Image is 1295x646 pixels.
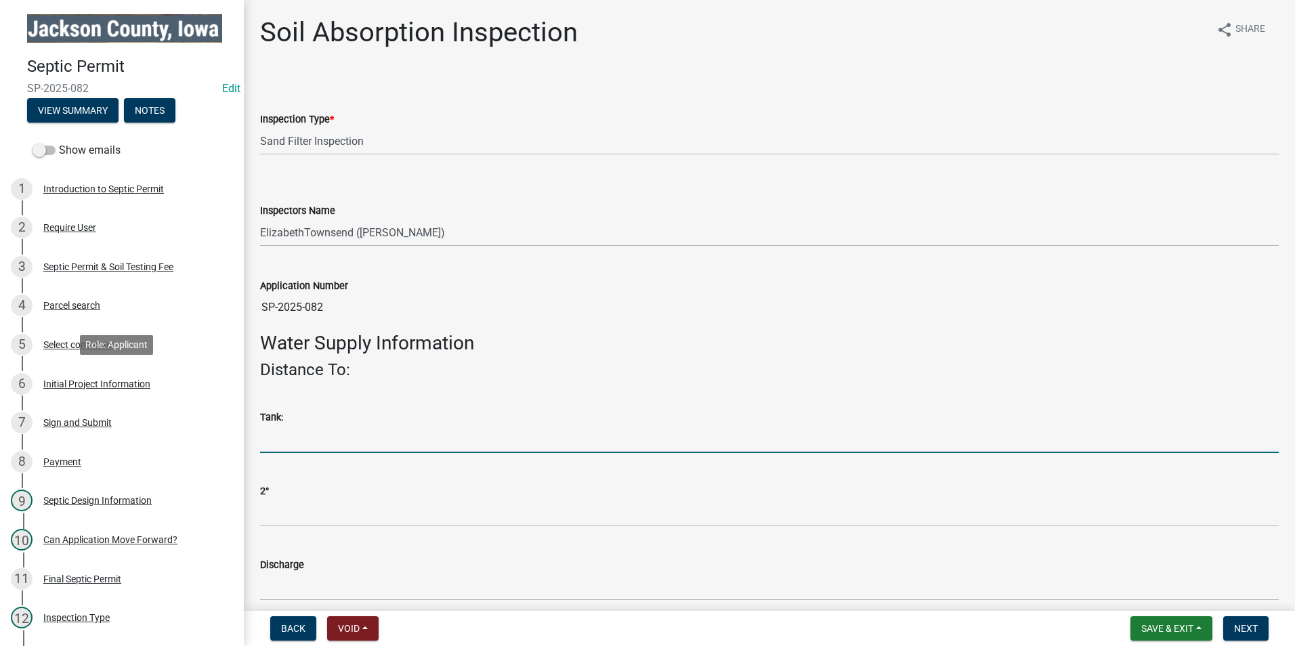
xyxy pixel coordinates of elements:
div: 7 [11,412,33,433]
h4: Septic Permit [27,57,233,77]
label: Application Number [260,282,348,291]
button: Next [1223,616,1269,641]
div: Final Septic Permit [43,574,121,584]
div: Septic Design Information [43,496,152,505]
button: Void [327,616,379,641]
wm-modal-confirm: Edit Application Number [222,82,240,95]
label: Discharge [260,561,304,570]
div: Septic Permit & Soil Testing Fee [43,262,173,272]
wm-modal-confirm: Summary [27,106,119,116]
div: 5 [11,334,33,356]
div: 9 [11,490,33,511]
div: 4 [11,295,33,316]
div: 2 [11,217,33,238]
button: Save & Exit [1130,616,1212,641]
label: 2° [260,487,269,496]
h4: Distance To: [260,360,1279,380]
div: Inspection Type [43,613,110,622]
span: Next [1234,623,1258,634]
div: Parcel search [43,301,100,310]
div: 3 [11,256,33,278]
label: Show emails [33,142,121,158]
wm-modal-confirm: Notes [124,106,175,116]
div: Require User [43,223,96,232]
div: Role: Applicant [80,335,153,355]
label: Tank: [260,413,283,423]
span: Back [281,623,305,634]
div: Sign and Submit [43,418,112,427]
button: Back [270,616,316,641]
h1: Soil Absorption Inspection [260,16,578,49]
span: Share [1235,22,1265,38]
div: Select contractor [43,340,115,349]
span: Void [338,623,360,634]
label: Inspectors Name [260,207,335,216]
i: share [1216,22,1233,38]
label: Inspection Type [260,115,334,125]
div: 10 [11,529,33,551]
div: 8 [11,451,33,473]
div: 12 [11,607,33,628]
div: Can Application Move Forward? [43,535,177,544]
button: shareShare [1206,16,1276,43]
div: Introduction to Septic Permit [43,184,164,194]
img: Jackson County, Iowa [27,14,222,43]
div: 1 [11,178,33,200]
div: 11 [11,568,33,590]
button: View Summary [27,98,119,123]
div: Initial Project Information [43,379,150,389]
h3: Water Supply Information [260,332,1279,355]
a: Edit [222,82,240,95]
span: Save & Exit [1141,623,1193,634]
button: Notes [124,98,175,123]
div: 6 [11,373,33,395]
span: SP-2025-082 [27,82,217,95]
div: Payment [43,457,81,467]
